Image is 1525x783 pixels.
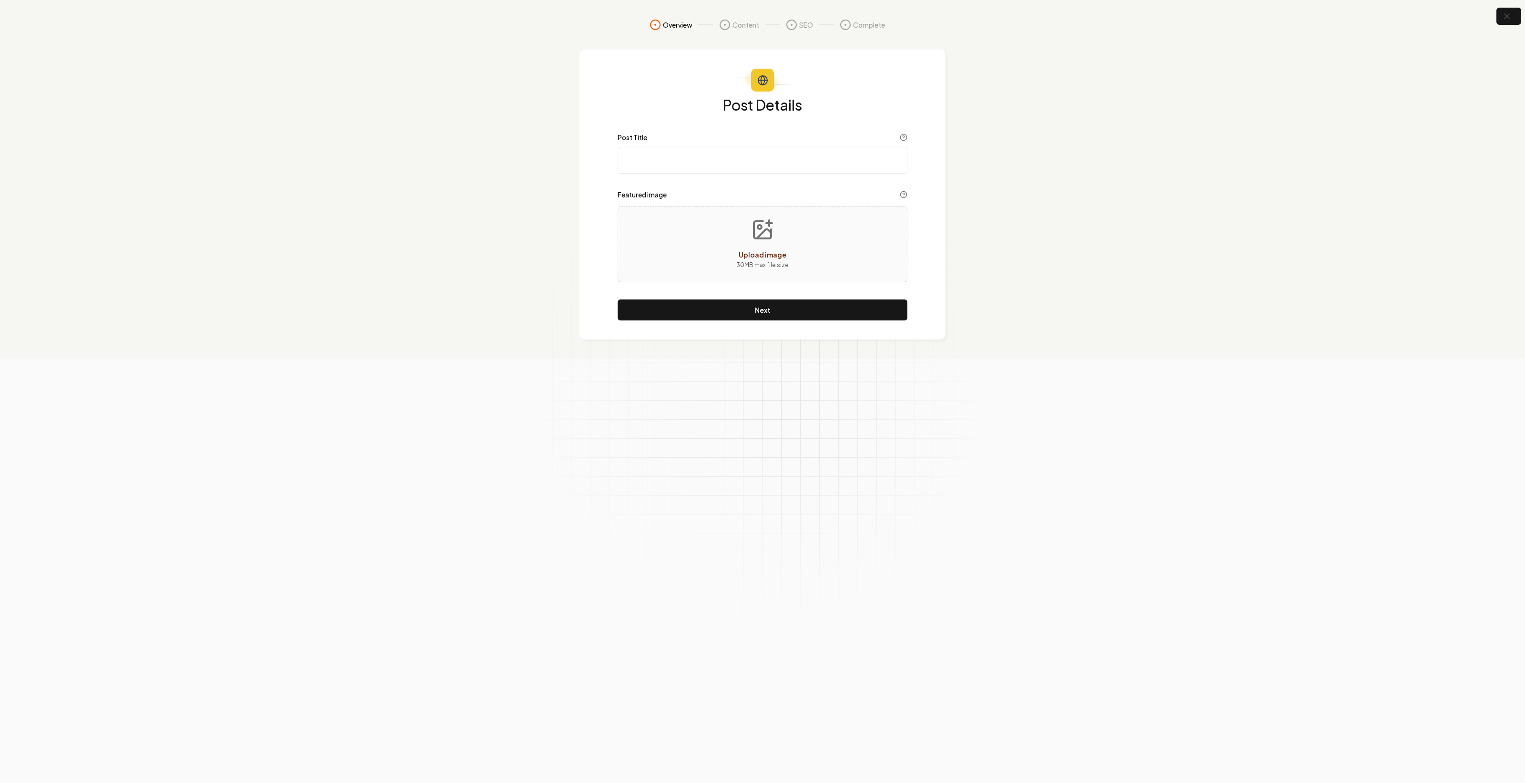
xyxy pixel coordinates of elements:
[618,299,907,320] button: Next
[729,211,796,278] button: Upload image
[853,20,885,30] span: Complete
[663,20,692,30] span: Overview
[618,97,907,113] h1: Post Details
[618,134,647,141] label: Post Title
[739,250,786,259] span: Upload image
[732,20,759,30] span: Content
[799,20,813,30] span: SEO
[618,191,667,198] label: Featured image
[736,260,789,270] p: 30 MB max file size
